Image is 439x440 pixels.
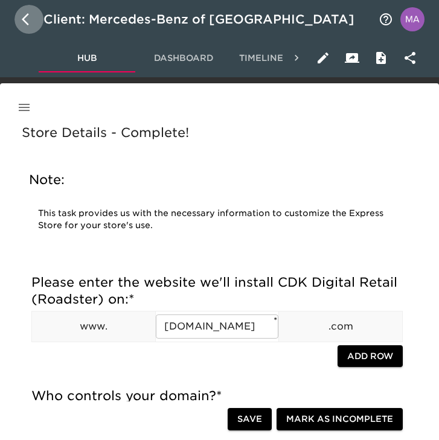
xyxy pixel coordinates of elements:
[46,51,128,66] span: Hub
[31,387,403,404] h5: Who controls your domain?
[143,51,225,66] span: Dashboard
[338,345,403,368] button: Add Row
[286,412,393,427] span: Mark as Incomplete
[239,51,382,66] span: Timeline and Notifications
[367,43,396,72] button: Internal Notes and Comments
[43,10,371,29] div: Client: Mercedes-Benz of [GEOGRAPHIC_DATA]
[237,412,262,427] span: Save
[22,124,417,141] h5: Store Details - Complete!
[347,349,393,364] span: Add Row
[371,5,400,34] button: notifications
[338,43,367,72] button: Client View
[228,409,272,431] button: Save
[309,43,338,72] button: Edit Hub
[32,319,155,334] p: www.
[38,208,396,232] p: This task provides us with the necessary information to customize the Express Store for your stor...
[29,171,405,188] h5: Note:
[277,409,403,431] button: Mark as Incomplete
[31,274,403,308] h5: Please enter the website we'll install CDK Digital Retail (Roadster) on:
[400,7,425,31] img: Profile
[279,319,402,334] p: .com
